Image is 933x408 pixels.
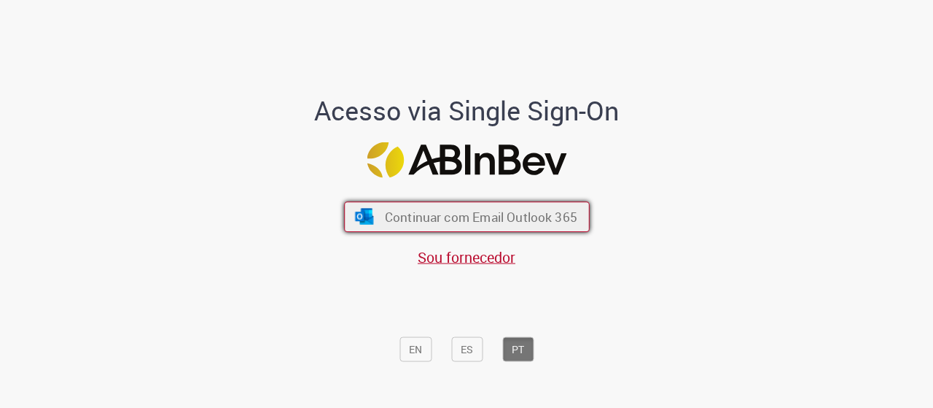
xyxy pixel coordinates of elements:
img: Logo ABInBev [367,142,566,178]
button: PT [502,336,534,361]
a: Sou fornecedor [418,247,515,266]
h1: Acesso via Single Sign-On [265,96,669,125]
span: Continuar com Email Outlook 365 [384,208,577,225]
button: EN [399,336,432,361]
img: ícone Azure/Microsoft 360 [354,208,375,224]
button: ícone Azure/Microsoft 360 Continuar com Email Outlook 365 [344,201,590,232]
button: ES [451,336,483,361]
